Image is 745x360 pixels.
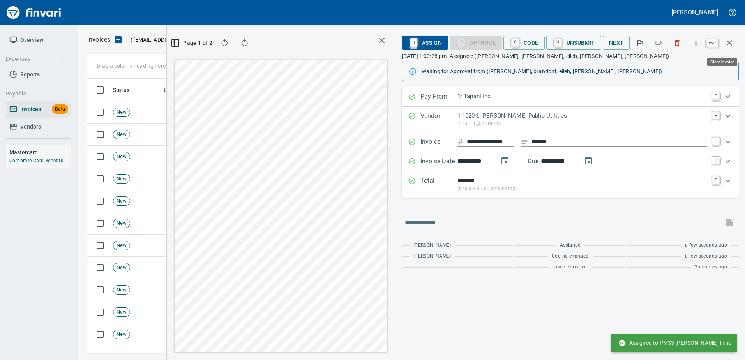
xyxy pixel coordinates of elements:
span: New [113,220,130,227]
p: 1: Tapani Inc. [457,92,707,101]
span: Invoice created [553,263,587,271]
span: 2 minutes ago [695,263,727,271]
button: Page 1 of 2 [173,36,212,50]
button: Flag [631,34,648,51]
span: Code [510,36,538,49]
span: Reports [20,70,40,79]
span: Vendors [20,122,41,132]
a: Corporate Card Benefits [9,158,63,163]
div: Expand [402,152,739,171]
span: New [113,286,130,294]
a: R [410,38,417,47]
a: D [712,157,720,164]
span: Assigned [560,242,581,249]
button: Next [603,36,630,50]
span: Status [113,85,129,95]
button: Labels [650,34,667,51]
div: Waiting for Approval from ([PERSON_NAME], brandonf, elleb, [PERSON_NAME], [PERSON_NAME]) [422,64,732,78]
span: New [113,109,130,116]
div: Coding Required [450,39,502,45]
span: Labels [164,85,191,95]
button: UUnsubmit [546,36,601,50]
a: Overview [6,31,71,49]
span: Page 1 of 2 [176,38,208,48]
span: Beta [52,105,68,114]
p: Drag a column heading here to group the table [97,62,211,70]
p: [STREET_ADDRESS] [457,120,707,128]
span: Next [609,38,624,48]
span: New [113,331,130,338]
button: change due date [579,152,598,170]
a: V [712,111,720,119]
p: Pay From [420,92,457,102]
button: Expenses [2,52,67,66]
span: a few seconds ago [685,242,727,249]
span: Assign [408,36,442,49]
button: [PERSON_NAME] [669,6,720,18]
div: Expand [402,132,739,152]
span: [EMAIL_ADDRESS][DOMAIN_NAME] [132,36,222,44]
a: Vendors [6,118,71,136]
p: [DATE] 1:00:28 pm. Assignee: ([PERSON_NAME], [PERSON_NAME], elleb, [PERSON_NAME], [PERSON_NAME]) [402,52,739,60]
span: New [113,198,130,205]
a: U [554,38,562,47]
button: Discard [669,34,686,51]
span: New [113,131,130,138]
button: Payable [2,86,67,101]
a: I [712,137,720,145]
span: Payable [5,89,64,99]
span: Status [113,85,139,95]
span: New [113,309,130,316]
p: (basis + $0.00 Service tax) [457,185,707,193]
p: Invoice Date [420,157,457,167]
button: More [687,34,704,51]
span: [PERSON_NAME] [413,242,451,249]
p: ( ) [126,36,224,44]
div: Expand [402,107,739,132]
span: New [113,242,130,249]
span: Invoices [20,104,41,114]
button: Upload an Invoice [110,35,126,44]
button: CCode [503,36,545,50]
span: Coding changed [552,252,589,260]
a: esc [706,39,718,48]
p: 1-10204: [PERSON_NAME] Public Utilities [457,111,707,120]
h6: Mastercard [9,148,71,157]
nav: breadcrumb [87,35,110,44]
p: Due [528,157,565,166]
span: a few seconds ago [685,252,727,260]
p: Invoice [420,137,457,147]
span: New [113,264,130,272]
div: Expand [402,171,739,198]
span: This records your message into the invoice and notifies anyone mentioned [720,213,739,232]
span: Overview [20,35,43,45]
h5: [PERSON_NAME] [671,8,718,16]
button: RAssign [402,36,448,50]
a: InvoicesBeta [6,101,71,118]
span: Unsubmit [553,36,595,49]
a: P [712,92,720,100]
div: Expand [402,87,739,107]
span: New [113,153,130,161]
span: Assigned to PM33 [PERSON_NAME] Time [618,339,731,347]
button: change date [496,152,514,170]
a: C [512,38,519,47]
p: Invoices [87,35,110,44]
span: New [113,175,130,183]
svg: Invoice number [457,137,464,146]
a: T [712,176,720,184]
span: [PERSON_NAME] [413,252,451,260]
p: Vendor [420,111,457,128]
a: Reports [6,66,71,83]
span: Expenses [5,54,64,64]
img: Finvari [5,3,63,22]
p: Total [420,176,457,193]
span: Labels [164,85,181,95]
